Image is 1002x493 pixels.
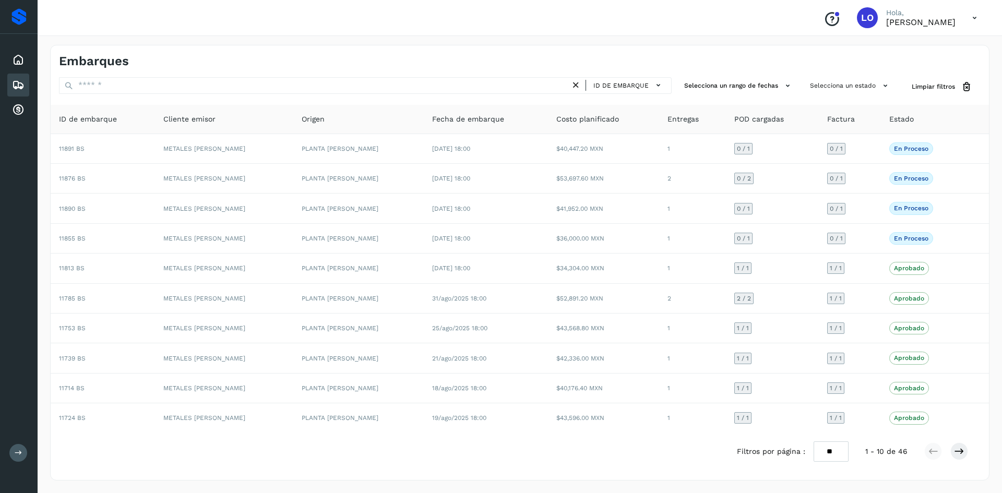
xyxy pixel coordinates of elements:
span: 0 / 1 [737,206,750,212]
td: METALES [PERSON_NAME] [155,194,293,223]
span: 0 / 1 [737,146,750,152]
span: 19/ago/2025 18:00 [432,414,486,422]
span: ID de embarque [59,114,117,125]
span: 0 / 1 [830,146,843,152]
span: [DATE] 18:00 [432,264,470,272]
td: PLANTA [PERSON_NAME] [293,284,424,314]
span: 1 / 1 [737,325,749,331]
td: $40,176.40 MXN [548,374,659,403]
p: En proceso [894,205,928,212]
td: METALES [PERSON_NAME] [155,224,293,254]
td: 1 [659,374,726,403]
span: 11876 BS [59,175,86,182]
td: PLANTA [PERSON_NAME] [293,134,424,164]
td: 1 [659,254,726,283]
button: Selecciona un estado [806,77,895,94]
p: LEONILA ORTEGA PIÑA [886,17,956,27]
td: $43,596.00 MXN [548,403,659,432]
button: ID de embarque [590,78,667,93]
td: 2 [659,284,726,314]
td: METALES [PERSON_NAME] [155,403,293,432]
span: 1 - 10 de 46 [865,446,908,457]
td: 1 [659,224,726,254]
td: $53,697.60 MXN [548,164,659,194]
div: Cuentas por cobrar [7,99,29,122]
td: $52,891.20 MXN [548,284,659,314]
p: Aprobado [894,384,924,392]
span: 1 / 1 [737,355,749,362]
span: POD cargadas [734,114,784,125]
td: PLANTA [PERSON_NAME] [293,254,424,283]
span: 1 / 1 [737,265,749,271]
td: PLANTA [PERSON_NAME] [293,343,424,373]
td: PLANTA [PERSON_NAME] [293,194,424,223]
span: 11714 BS [59,384,85,392]
td: 1 [659,194,726,223]
span: [DATE] 18:00 [432,205,470,212]
span: 11855 BS [59,235,86,242]
span: 11890 BS [59,205,86,212]
td: PLANTA [PERSON_NAME] [293,374,424,403]
span: Filtros por página : [737,446,805,457]
td: PLANTA [PERSON_NAME] [293,164,424,194]
span: Cliente emisor [163,114,216,125]
span: 18/ago/2025 18:00 [432,384,486,392]
span: 21/ago/2025 18:00 [432,355,486,362]
span: ID de embarque [593,81,649,90]
span: 11753 BS [59,324,86,332]
td: $41,952.00 MXN [548,194,659,223]
span: 0 / 1 [737,235,750,242]
td: $40,447.20 MXN [548,134,659,164]
span: 1 / 1 [830,325,842,331]
span: Entregas [667,114,699,125]
button: Selecciona un rango de fechas [680,77,797,94]
p: En proceso [894,235,928,242]
td: 2 [659,164,726,194]
td: 1 [659,403,726,432]
p: En proceso [894,145,928,152]
span: [DATE] 18:00 [432,175,470,182]
span: Origen [302,114,325,125]
p: Aprobado [894,295,924,302]
td: PLANTA [PERSON_NAME] [293,403,424,432]
span: 0 / 1 [830,235,843,242]
span: 1 / 1 [830,415,842,421]
span: 2 / 2 [737,295,751,302]
span: Fecha de embarque [432,114,504,125]
p: Aprobado [894,324,924,332]
span: 11724 BS [59,414,86,422]
span: Limpiar filtros [912,82,955,91]
p: Aprobado [894,414,924,422]
div: Inicio [7,49,29,71]
td: METALES [PERSON_NAME] [155,284,293,314]
span: 25/ago/2025 18:00 [432,324,487,332]
span: Estado [889,114,914,125]
div: Embarques [7,74,29,97]
h4: Embarques [59,54,129,69]
td: $42,336.00 MXN [548,343,659,373]
td: METALES [PERSON_NAME] [155,374,293,403]
span: [DATE] 18:00 [432,145,470,152]
span: 0 / 1 [830,175,843,182]
p: Aprobado [894,264,924,272]
span: 1 / 1 [737,385,749,391]
span: 0 / 2 [737,175,751,182]
span: 1 / 1 [737,415,749,421]
span: 1 / 1 [830,265,842,271]
td: METALES [PERSON_NAME] [155,314,293,343]
span: 0 / 1 [830,206,843,212]
span: 1 / 1 [830,385,842,391]
span: 1 / 1 [830,295,842,302]
span: 11891 BS [59,145,85,152]
td: METALES [PERSON_NAME] [155,164,293,194]
p: En proceso [894,175,928,182]
td: METALES [PERSON_NAME] [155,254,293,283]
span: [DATE] 18:00 [432,235,470,242]
span: 11739 BS [59,355,86,362]
span: Factura [827,114,855,125]
button: Limpiar filtros [903,77,981,97]
td: METALES [PERSON_NAME] [155,343,293,373]
p: Aprobado [894,354,924,362]
td: PLANTA [PERSON_NAME] [293,224,424,254]
td: 1 [659,134,726,164]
